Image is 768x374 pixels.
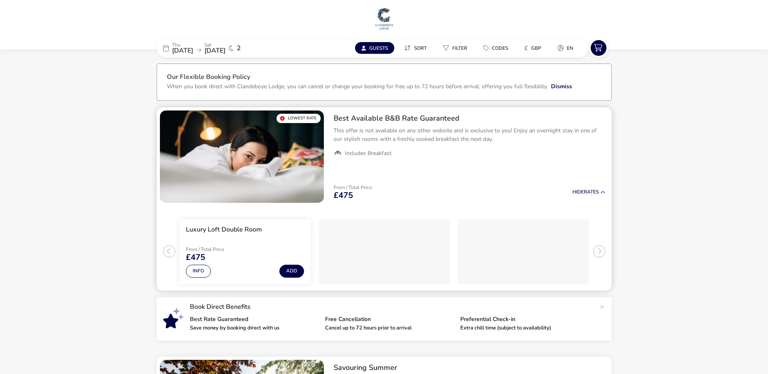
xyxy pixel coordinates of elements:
[334,114,605,123] h2: Best Available B&B Rate Guaranteed
[460,325,589,331] p: Extra chill time (subject to availability)
[186,253,205,261] span: £475
[277,114,321,123] div: Lowest Rate
[436,42,477,54] naf-pibe-menu-bar-item: Filter
[160,110,324,203] swiper-slide: 1 / 1
[175,216,315,287] swiper-slide: 1 / 3
[315,216,454,287] swiper-slide: 2 / 3
[567,45,573,51] span: en
[186,265,211,278] button: Info
[524,44,528,52] i: £
[325,325,454,331] p: Cancel up to 72 hours prior to arrival
[436,42,474,54] button: Filter
[460,317,589,322] p: Preferential Check-in
[186,247,243,252] p: From / Total Price
[172,46,193,55] span: [DATE]
[355,42,398,54] naf-pibe-menu-bar-item: Guests
[334,185,372,190] p: From / Total Price
[414,45,427,51] span: Sort
[325,317,454,322] p: Free Cancellation
[186,225,262,234] h3: Luxury Loft Double Room
[398,42,433,54] button: Sort
[327,107,612,164] div: Best Available B&B Rate GuaranteedThis offer is not available on any other website and is exclusi...
[334,126,605,143] p: This offer is not available on any other website and is exclusive to you! Enjoy an overnight stay...
[518,42,551,54] naf-pibe-menu-bar-item: £GBP
[477,42,518,54] naf-pibe-menu-bar-item: Codes
[204,42,226,47] p: Sat
[398,42,436,54] naf-pibe-menu-bar-item: Sort
[190,317,319,322] p: Best Rate Guaranteed
[551,42,583,54] naf-pibe-menu-bar-item: en
[355,42,394,54] button: Guests
[167,83,548,90] p: When you book direct with Clandeboye Lodge, you can cancel or change your booking for free up to ...
[157,38,278,57] div: Thu[DATE]Sat[DATE]2
[572,189,605,195] button: HideRates
[190,304,596,310] p: Book Direct Benefits
[369,45,388,51] span: Guests
[279,265,304,278] button: Add
[572,189,584,195] span: Hide
[172,42,193,47] p: Thu
[167,74,602,82] h3: Our Flexible Booking Policy
[237,45,241,51] span: 2
[452,45,467,51] span: Filter
[454,216,593,287] swiper-slide: 3 / 3
[492,45,508,51] span: Codes
[518,42,548,54] button: £GBP
[374,6,394,31] img: Main Website
[334,191,353,200] span: £475
[551,82,572,91] button: Dismiss
[345,150,391,157] span: Includes Breakfast
[531,45,541,51] span: GBP
[190,325,319,331] p: Save money by booking direct with us
[204,46,226,55] span: [DATE]
[551,42,580,54] button: en
[477,42,515,54] button: Codes
[334,363,605,372] h2: Savouring Summer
